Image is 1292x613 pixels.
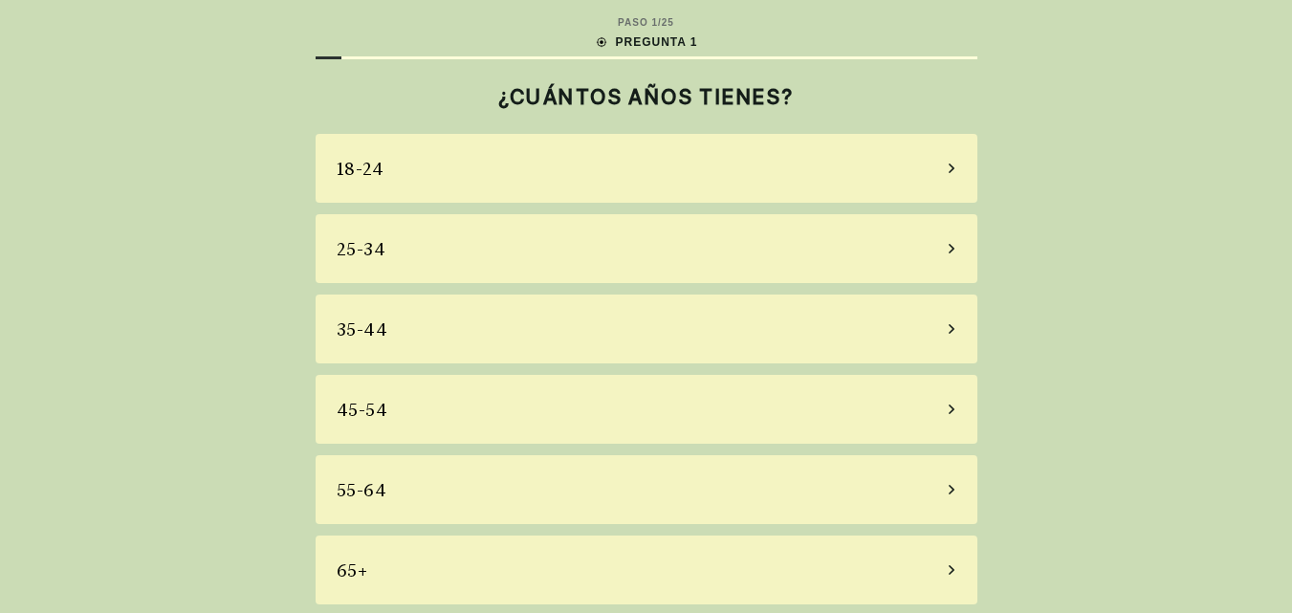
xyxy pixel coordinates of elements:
[337,397,388,423] div: 45-54
[337,317,388,342] div: 35-44
[594,33,697,51] div: PREGUNTA 1
[337,236,386,262] div: 25-34
[337,156,384,182] div: 18-24
[337,477,387,503] div: 55-64
[316,84,977,109] h2: ¿CUÁNTOS AÑOS TIENES?
[337,558,368,583] div: 65+
[618,15,674,30] div: PASO 1 / 25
